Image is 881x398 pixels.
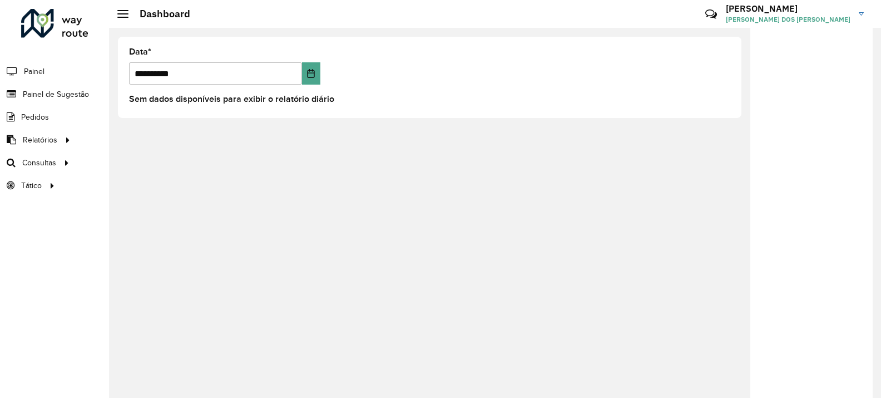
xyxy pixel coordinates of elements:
[22,157,56,169] span: Consultas
[128,8,190,20] h2: Dashboard
[726,3,850,14] h3: [PERSON_NAME]
[24,66,44,77] span: Painel
[21,180,42,191] span: Tático
[21,111,49,123] span: Pedidos
[726,14,850,24] span: [PERSON_NAME] DOS [PERSON_NAME]
[302,62,321,85] button: Choose Date
[129,45,151,58] label: Data
[23,89,89,100] span: Painel de Sugestão
[23,134,57,146] span: Relatórios
[129,92,334,106] label: Sem dados disponíveis para exibir o relatório diário
[699,2,723,26] a: Contato Rápido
